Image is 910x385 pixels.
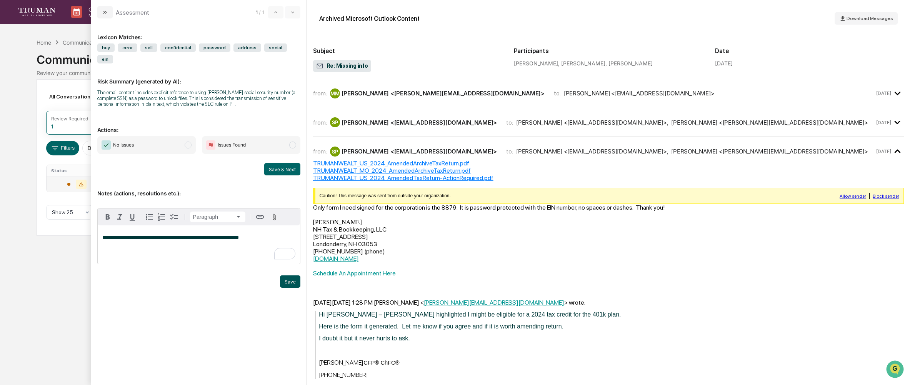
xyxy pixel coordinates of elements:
div: The email content includes explicit reference to using [PERSON_NAME] social security number (a co... [97,90,300,107]
span: social [264,43,287,52]
div: [PERSON_NAME] <[EMAIL_ADDRESS][DOMAIN_NAME]> , [516,148,668,155]
div: Communications Archive [63,39,125,46]
a: Powered byPylon [54,130,93,136]
span: address [233,43,261,52]
div: TRUMANWEALT_US_2024_AmendedTaxReturn-ActionRequired.pdf [313,174,904,182]
p: Risk Summary (generated by AI): [97,69,300,85]
p: Manage Tasks [82,13,121,18]
div: [PERSON_NAME] <[EMAIL_ADDRESS][DOMAIN_NAME]> [564,90,715,97]
div: TRUMANWEALT_MO_2024_AmendedArchiveTaxReturn.pdf [313,167,904,174]
div: [PERSON_NAME] <[EMAIL_ADDRESS][DOMAIN_NAME]> [342,148,497,155]
span: Pylon [77,130,93,136]
time: Friday, August 22, 2025 at 1:41:16 PM [876,148,891,154]
button: Underline [126,211,138,223]
span: password [199,43,230,52]
div: Lexicon Matches: [97,25,300,40]
span: / 1 [259,9,266,15]
div: [DATE][DATE] 1:28 PM [PERSON_NAME] < > wrote: [313,299,904,306]
p: Calendar [82,6,121,13]
img: Checkmark [102,140,111,150]
span: No Issues [113,141,134,149]
div: 🔎 [8,112,14,118]
span: Preclearance [15,97,50,105]
a: Schedule An Appointment Here [313,270,396,277]
div: Review Required [51,116,88,122]
div: All Conversations [46,90,104,103]
span: [PHONE_NUMBER] [319,371,368,378]
span: Re: Missing info [316,62,368,70]
a: Block sender [873,193,899,199]
div: Assessment [116,9,149,16]
span: | [868,192,870,199]
div: [DATE] [715,60,733,67]
div: [PERSON_NAME] <[EMAIL_ADDRESS][DOMAIN_NAME]> , [516,119,668,126]
div: Start new chat [26,59,126,67]
div: NH Tax & Bookkeeping, LLC [313,226,904,233]
span: to: [506,148,513,155]
div: [PERSON_NAME] <[EMAIL_ADDRESS][DOMAIN_NAME]> [342,119,497,126]
span: Here is the form it generated. Let me know if you agree and if it is worth amending return. [319,323,563,330]
a: Allow sender [840,193,866,199]
a: [DOMAIN_NAME] [313,255,359,262]
img: Flag [206,140,215,150]
div: TRUMANWEALT_US_2024_AmendedArchiveTaxReturn.pdf [313,160,904,167]
div: We're available if you need us! [26,67,97,73]
span: buy [97,43,115,52]
div: Archived Microsoft Outlook Content [319,15,420,22]
div: Review your communication records across channels [37,70,874,76]
iframe: Open customer support [885,360,906,380]
span: from: [313,119,327,126]
span: Hi [PERSON_NAME] – [PERSON_NAME] highlighted I might be eligible for a 2024 tax credit for the 40... [319,311,621,318]
h2: Date [715,47,904,55]
p: Actions: [97,117,300,133]
p: How can we help? [8,16,140,28]
td: Caution! This message was sent from outside your organization. [319,192,725,200]
div: Home [37,39,51,46]
img: logo [18,8,55,16]
span: sell [140,43,157,52]
a: 🔎Data Lookup [5,108,52,122]
span: from: [313,90,327,97]
h2: Participants [514,47,703,55]
div: MM [330,88,340,98]
a: 🗄️Attestations [53,94,98,108]
div: 1 [51,123,53,130]
span: 1 [256,9,258,15]
button: Italic [114,211,126,223]
div: Communications Archive [37,47,874,67]
div: 🖐️ [8,98,14,104]
span: ein [97,55,113,63]
div: SP [330,117,340,127]
button: Date:[DATE] - [DATE] [82,141,145,155]
button: Download Messages [835,12,898,25]
span: confidential [160,43,196,52]
div: [PERSON_NAME], [PERSON_NAME], [PERSON_NAME] [514,60,703,67]
h2: Subject [313,47,502,55]
a: 🖐️Preclearance [5,94,53,108]
div: [PERSON_NAME] <[PERSON_NAME][EMAIL_ADDRESS][DOMAIN_NAME]> [671,119,868,126]
span: from: [313,148,327,155]
p: Notes (actions, resolutions etc.): [97,181,300,197]
button: Attach files [268,212,281,222]
span: error [118,43,137,52]
button: Filters [46,141,80,155]
div: SP [330,147,340,157]
span: Data Lookup [15,112,48,119]
button: Start new chat [131,61,140,70]
div: [PERSON_NAME] <[PERSON_NAME][EMAIL_ADDRESS][DOMAIN_NAME]> [342,90,545,97]
span: Download Messages [847,16,893,21]
span: to: [554,90,561,97]
button: Save [280,275,300,288]
th: Status [47,165,107,177]
span: Issues Found [218,141,246,149]
span: [PERSON_NAME] [319,359,363,366]
time: Friday, August 22, 2025 at 1:38:11 PM [876,120,891,125]
div: [STREET_ADDRESS] [313,233,904,240]
span: CFP® ChFC® [363,360,399,366]
button: Save & Next [264,163,300,175]
img: 1746055101610-c473b297-6a78-478c-a979-82029cc54cd1 [8,59,22,73]
a: [PERSON_NAME][EMAIL_ADDRESS][DOMAIN_NAME] [424,299,564,306]
input: Clear [20,35,127,43]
